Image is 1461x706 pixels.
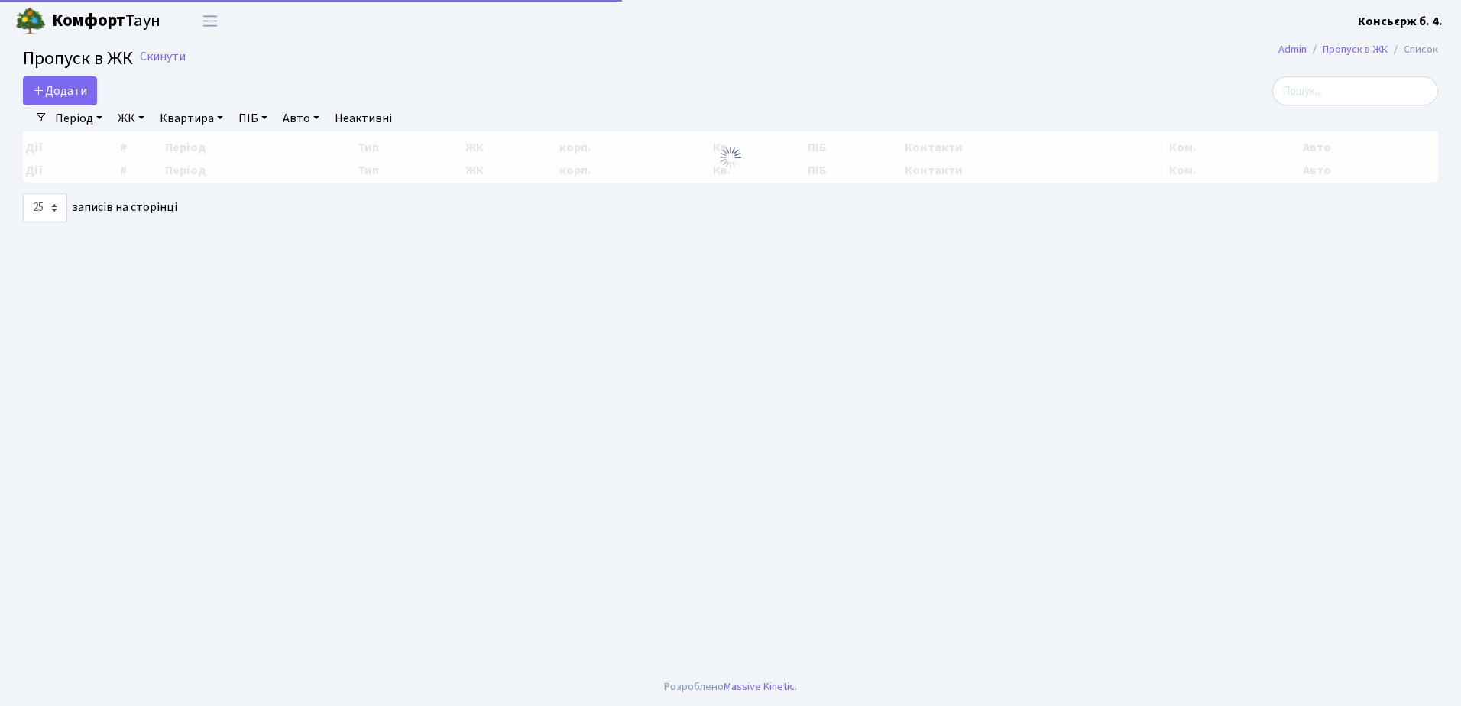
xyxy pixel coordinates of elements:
a: Період [49,105,109,131]
a: Квартира [154,105,229,131]
select: записів на сторінці [23,193,67,222]
a: Скинути [140,50,186,64]
b: Комфорт [52,8,125,33]
span: Пропуск в ЖК [23,45,133,72]
a: Пропуск в ЖК [1323,41,1388,57]
a: Massive Kinetic [724,678,795,695]
span: Додати [33,83,87,99]
li: Список [1388,41,1438,58]
a: Admin [1278,41,1307,57]
img: logo.png [15,6,46,37]
b: Консьєрж б. 4. [1358,13,1443,30]
button: Переключити навігацію [191,8,229,34]
a: Додати [23,76,97,105]
a: Консьєрж б. 4. [1358,12,1443,31]
a: ПІБ [232,105,274,131]
nav: breadcrumb [1255,34,1461,66]
a: ЖК [112,105,151,131]
img: Обробка... [718,145,743,170]
span: Таун [52,8,160,34]
div: Розроблено . [664,678,797,695]
input: Пошук... [1272,76,1438,105]
label: записів на сторінці [23,193,177,222]
a: Неактивні [329,105,398,131]
a: Авто [277,105,326,131]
